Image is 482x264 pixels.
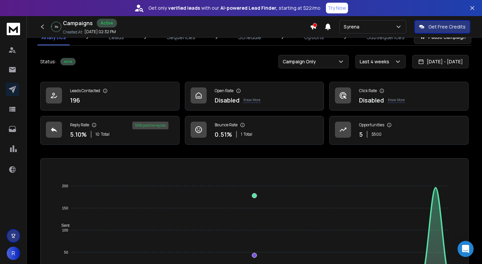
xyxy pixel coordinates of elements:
[359,130,363,139] p: 5
[62,228,68,232] tspan: 100
[244,132,252,137] span: Total
[97,19,117,27] div: Active
[62,206,68,210] tspan: 150
[359,95,384,105] p: Disabled
[328,5,346,11] p: Try Now
[185,82,324,111] a: Open RateDisabledKnow More
[60,58,76,65] div: Active
[185,116,324,145] a: Bounce Rate0.51%1Total
[359,122,384,128] p: Opportunities
[244,97,260,103] p: Know More
[412,55,469,68] button: [DATE] - [DATE]
[56,223,70,228] span: Sent
[70,130,87,139] p: 5.10 %
[7,23,20,35] img: logo
[63,19,93,27] h1: Campaigns
[241,132,242,137] span: 1
[62,184,68,188] tspan: 200
[388,97,405,103] p: Know More
[360,58,392,65] p: Last 4 weeks
[40,82,180,111] a: Leads Contacted196
[63,29,83,35] p: Created At:
[329,116,469,145] a: Opportunities5$500
[359,88,377,93] p: Click Rate
[326,3,348,13] button: Try Now
[371,132,382,137] p: $ 500
[7,247,20,260] button: R
[220,5,277,11] strong: AI-powered Lead Finder,
[215,122,237,128] p: Bounce Rate
[70,122,89,128] p: Reply Rate
[55,25,58,29] p: 3 %
[458,241,474,257] div: Open Intercom Messenger
[283,58,319,65] p: Campaign Only
[329,82,469,111] a: Click RateDisabledKnow More
[215,88,233,93] p: Open Rate
[64,250,68,254] tspan: 50
[70,95,80,105] p: 196
[215,95,239,105] p: Disabled
[132,122,168,129] div: 50 % positive replies
[148,5,321,11] p: Get only with our starting at $22/mo
[168,5,200,11] strong: verified leads
[414,20,470,34] button: Get Free Credits
[428,23,466,30] p: Get Free Credits
[95,132,99,137] span: 10
[40,116,180,145] a: Reply Rate5.10%10Total50% positive replies
[40,58,56,65] p: Status:
[215,130,232,139] p: 0.51 %
[84,29,116,35] p: [DATE] 02:32 PM
[70,88,100,93] p: Leads Contacted
[344,23,362,30] p: Syrena
[101,132,110,137] span: Total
